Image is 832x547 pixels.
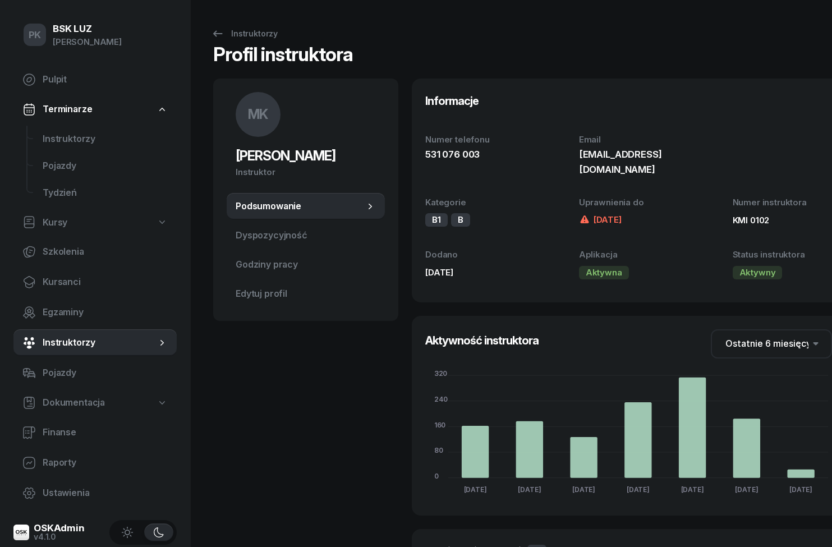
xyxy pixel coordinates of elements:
[425,213,448,227] div: B1
[13,210,177,236] a: Kursy
[13,96,177,122] a: Terminarze
[43,486,168,500] span: Ustawienia
[34,180,177,206] a: Tydzień
[425,195,525,210] div: Kategorie
[43,102,92,117] span: Terminarze
[13,449,177,476] a: Raporty
[227,251,385,278] a: Godziny pracy
[13,390,177,416] a: Dokumentacja
[572,485,595,494] tspan: [DATE]
[13,299,177,326] a: Egzaminy
[227,281,385,307] a: Edytuj profil
[434,369,448,378] tspan: 320
[43,456,168,470] span: Raporty
[518,485,541,494] tspan: [DATE]
[681,485,704,494] tspan: [DATE]
[434,472,439,480] tspan: 0
[43,132,168,146] span: Instruktorzy
[34,126,177,153] a: Instruktorzy
[425,92,479,110] h3: Informacje
[29,30,42,40] span: PK
[227,193,385,220] a: Podsumowanie
[13,329,177,356] a: Instruktorzy
[43,305,168,320] span: Egzaminy
[13,269,177,296] a: Kursanci
[579,213,622,227] div: [DATE]
[627,485,650,494] tspan: [DATE]
[43,215,67,230] span: Kursy
[579,266,629,279] div: Aktywna
[236,258,376,272] span: Godziny pracy
[227,222,385,249] a: Dyspozycyjność
[451,213,470,227] div: B
[735,485,758,494] tspan: [DATE]
[13,525,29,540] img: logo-xs@2x.png
[34,533,85,541] div: v4.1.0
[236,165,376,180] div: Instruktor
[34,153,177,180] a: Pojazdy
[236,147,376,165] h2: [PERSON_NAME]
[43,275,168,289] span: Kursanci
[13,238,177,265] a: Szkolenia
[43,186,168,200] span: Tydzień
[213,45,353,72] div: Profil instruktora
[425,332,539,350] h3: Aktywność instruktora
[236,199,365,214] span: Podsumowanie
[434,421,446,429] tspan: 160
[43,72,168,87] span: Pulpit
[464,485,487,494] tspan: [DATE]
[43,425,168,440] span: Finanse
[53,24,122,34] div: BSK LUZ
[13,66,177,93] a: Pulpit
[733,266,783,279] div: Aktywny
[434,395,448,403] tspan: 240
[13,419,177,446] a: Finanse
[236,228,376,243] span: Dyspozycyjność
[43,245,168,259] span: Szkolenia
[236,287,376,301] span: Edytuj profil
[43,396,105,410] span: Dokumentacja
[789,485,812,494] tspan: [DATE]
[53,35,122,49] div: [PERSON_NAME]
[43,335,157,350] span: Instruktorzy
[43,159,168,173] span: Pojazdy
[425,247,525,262] div: Dodano
[579,195,679,210] div: Uprawnienia do
[211,27,278,40] div: Instruktorzy
[13,480,177,507] a: Ustawienia
[425,265,525,280] div: [DATE]
[34,523,85,533] div: OSKAdmin
[434,446,443,454] tspan: 80
[425,132,525,147] div: Numer telefonu
[579,132,679,147] div: Email
[425,147,525,162] div: 531 076 003
[248,108,269,121] span: MK
[13,360,177,387] a: Pojazdy
[43,366,168,380] span: Pojazdy
[579,247,679,262] div: Aplikacja
[201,22,288,45] a: Instruktorzy
[579,147,679,177] div: [EMAIL_ADDRESS][DOMAIN_NAME]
